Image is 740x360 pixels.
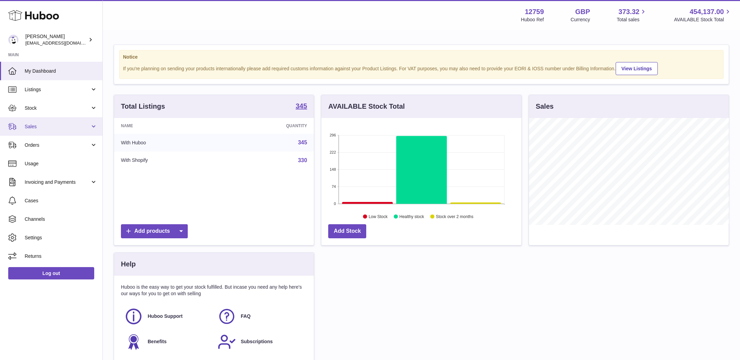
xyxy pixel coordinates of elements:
[296,103,307,109] strong: 345
[123,54,720,60] strong: Notice
[25,179,90,185] span: Invoicing and Payments
[525,7,544,16] strong: 12759
[121,284,307,297] p: Huboo is the easy way to get your stock fulfilled. But incase you need any help here's our ways f...
[124,333,211,351] a: Benefits
[121,260,136,269] h3: Help
[328,102,405,111] h3: AVAILABLE Stock Total
[241,338,273,345] span: Subscriptions
[114,134,222,152] td: With Huboo
[575,7,590,16] strong: GBP
[369,214,388,219] text: Low Stock
[25,197,97,204] span: Cases
[121,224,188,238] a: Add products
[25,216,97,223] span: Channels
[121,102,165,111] h3: Total Listings
[25,86,90,93] span: Listings
[25,142,90,148] span: Orders
[399,214,424,219] text: Healthy stock
[114,118,222,134] th: Name
[330,167,336,171] text: 148
[25,123,90,130] span: Sales
[25,160,97,167] span: Usage
[8,35,18,45] img: sofiapanwar@unndr.com
[8,267,94,279] a: Log out
[148,313,183,320] span: Huboo Support
[690,7,724,16] span: 454,137.00
[617,7,647,23] a: 373.32 Total sales
[674,7,732,23] a: 454,137.00 AVAILABLE Stock Total
[25,68,97,74] span: My Dashboard
[218,333,304,351] a: Subscriptions
[25,253,97,260] span: Returns
[334,202,336,206] text: 0
[25,40,101,46] span: [EMAIL_ADDRESS][DOMAIN_NAME]
[330,150,336,154] text: 222
[298,140,307,145] a: 345
[222,118,314,134] th: Quantity
[123,61,720,75] div: If you're planning on sending your products internationally please add required customs informati...
[571,16,590,23] div: Currency
[298,157,307,163] a: 330
[616,62,658,75] a: View Listings
[25,105,90,111] span: Stock
[25,235,97,241] span: Settings
[436,214,473,219] text: Stock over 2 months
[124,307,211,326] a: Huboo Support
[617,16,647,23] span: Total sales
[25,33,87,46] div: [PERSON_NAME]
[241,313,251,320] span: FAQ
[328,224,366,238] a: Add Stock
[218,307,304,326] a: FAQ
[148,338,166,345] span: Benefits
[618,7,639,16] span: 373.32
[332,184,336,189] text: 74
[536,102,554,111] h3: Sales
[114,152,222,169] td: With Shopify
[330,133,336,137] text: 296
[674,16,732,23] span: AVAILABLE Stock Total
[296,103,307,111] a: 345
[521,16,544,23] div: Huboo Ref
